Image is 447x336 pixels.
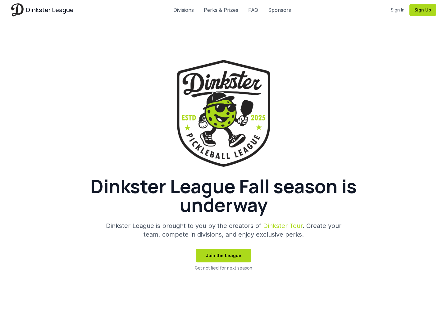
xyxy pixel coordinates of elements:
[391,7,404,13] a: Sign In
[268,6,291,14] a: Sponsors
[263,222,303,229] a: Dinkster Tour
[196,249,251,262] button: Join the League
[173,6,194,14] a: Divisions
[75,177,373,214] h1: Dinkster League Fall season is underway
[26,6,74,14] span: Dinkster League
[11,3,24,16] img: Dinkster
[11,3,74,16] a: Dinkster League
[409,4,436,16] button: Sign Up
[418,308,438,327] iframe: chat widget
[248,6,258,14] a: FAQ
[104,221,343,239] p: Dinkster League is brought to you by the creators of . Create your team, compete in divisions, an...
[204,6,238,14] a: Perks & Prizes
[177,60,270,167] img: Dinkster League
[195,265,252,271] p: Get notified for next season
